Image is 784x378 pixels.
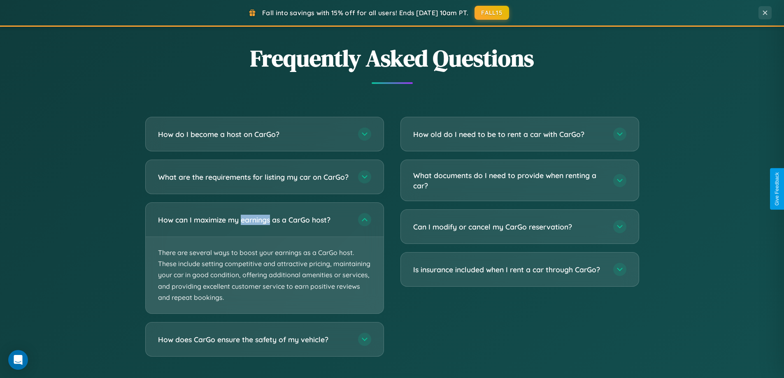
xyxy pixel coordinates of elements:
h3: What documents do I need to provide when renting a car? [413,170,605,190]
div: Give Feedback [774,172,780,206]
h3: How can I maximize my earnings as a CarGo host? [158,215,350,225]
h3: Is insurance included when I rent a car through CarGo? [413,264,605,275]
h3: How old do I need to be to rent a car with CarGo? [413,129,605,139]
h3: How do I become a host on CarGo? [158,129,350,139]
h2: Frequently Asked Questions [145,42,639,74]
h3: What are the requirements for listing my car on CarGo? [158,172,350,182]
h3: How does CarGo ensure the safety of my vehicle? [158,334,350,345]
h3: Can I modify or cancel my CarGo reservation? [413,222,605,232]
p: There are several ways to boost your earnings as a CarGo host. These include setting competitive ... [146,237,384,313]
span: Fall into savings with 15% off for all users! Ends [DATE] 10am PT. [262,9,468,17]
div: Open Intercom Messenger [8,350,28,370]
button: FALL15 [475,6,509,20]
